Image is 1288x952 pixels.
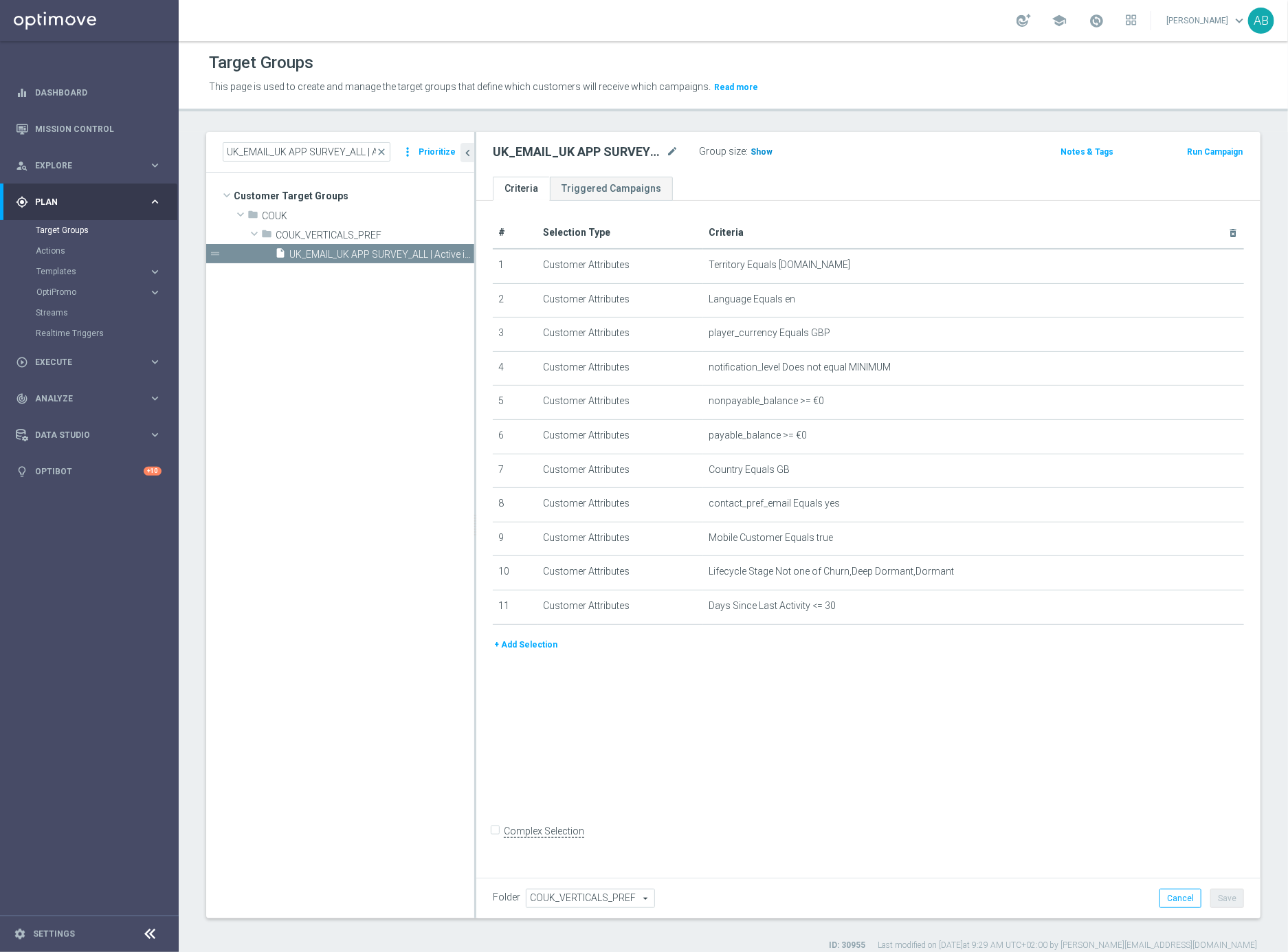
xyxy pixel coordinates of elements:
[493,556,538,590] td: 10
[493,892,520,903] label: Folder
[538,351,703,386] td: Customer Attributes
[878,940,1257,951] label: Last modified on [DATE] at 9:29 AM UTC+02:00 by [PERSON_NAME][EMAIL_ADDRESS][DOMAIN_NAME]
[15,87,162,98] button: equalizer Dashboard
[16,74,162,111] div: Dashboard
[699,146,746,157] label: Group size
[223,142,390,162] input: Quick find group or folder
[15,160,162,171] button: person_search Explore keyboard_arrow_right
[493,637,559,652] button: + Add Selection
[35,453,144,489] a: Optibot
[16,392,28,405] i: track_changes
[376,146,387,157] span: close
[550,177,673,201] a: Triggered Campaigns
[538,454,703,488] td: Customer Attributes
[15,124,162,135] button: Mission Control
[504,825,584,838] label: Complex Selection
[538,556,703,590] td: Customer Attributes
[538,522,703,556] td: Customer Attributes
[493,386,538,420] td: 5
[209,81,711,92] span: This page is used to create and manage the target groups that define which customers will receive...
[538,488,703,522] td: Customer Attributes
[460,143,474,162] button: chevron_left
[15,430,162,441] button: Data Studio keyboard_arrow_right
[36,287,162,298] button: OptiPromo keyboard_arrow_right
[538,590,703,624] td: Customer Attributes
[35,358,148,366] span: Execute
[35,431,148,439] span: Data Studio
[262,210,474,222] span: COUK
[709,532,833,544] span: Mobile Customer Equals true
[493,522,538,556] td: 9
[493,419,538,454] td: 6
[16,159,148,172] div: Explore
[1165,10,1248,31] a: [PERSON_NAME]keyboard_arrow_down
[709,464,790,476] span: Country Equals GB
[746,146,748,157] label: :
[709,362,891,373] span: notification_level Does not equal MINIMUM
[16,87,28,99] i: equalizer
[709,395,824,407] span: nonpayable_balance >= €0
[1210,889,1244,908] button: Save
[14,928,26,940] i: settings
[36,220,177,241] div: Target Groups
[1248,8,1274,34] div: AB
[493,144,663,160] h2: UK_EMAIL_UK APP SURVEY_ALL | Active in the last 30 days
[709,227,744,238] span: Criteria
[1186,144,1244,159] button: Run Campaign
[35,395,148,403] span: Analyze
[16,356,148,368] div: Execute
[829,940,865,951] label: ID: 30955
[36,241,177,261] div: Actions
[538,386,703,420] td: Customer Attributes
[538,283,703,318] td: Customer Attributes
[461,146,474,159] i: chevron_left
[16,196,28,208] i: gps_fixed
[15,466,162,477] button: lightbulb Optibot +10
[1228,228,1239,239] i: delete_forever
[148,286,162,299] i: keyboard_arrow_right
[16,356,28,368] i: play_circle_outline
[36,323,177,344] div: Realtime Triggers
[36,266,162,277] button: Templates keyboard_arrow_right
[36,328,143,339] a: Realtime Triggers
[276,230,474,241] span: COUK_VERTICALS_PREF
[33,930,75,938] a: Settings
[36,267,135,276] span: Templates
[538,249,703,283] td: Customer Attributes
[16,111,162,147] div: Mission Control
[493,351,538,386] td: 4
[16,453,162,489] div: Optibot
[709,498,840,509] span: contact_pref_email Equals yes
[15,197,162,208] button: gps_fixed Plan keyboard_arrow_right
[709,294,795,305] span: Language Equals en
[417,143,458,162] button: Prioritize
[709,566,954,577] span: Lifecycle Stage Not one of Churn,Deep Dormant,Dormant
[15,393,162,404] div: track_changes Analyze keyboard_arrow_right
[538,217,703,249] th: Selection Type
[538,419,703,454] td: Customer Attributes
[36,267,148,276] div: Templates
[709,600,836,612] span: Days Since Last Activity <= 30
[1052,13,1067,28] span: school
[36,261,177,282] div: Templates
[709,259,850,271] span: Territory Equals [DOMAIN_NAME]
[493,590,538,624] td: 11
[35,162,148,170] span: Explore
[148,392,162,405] i: keyboard_arrow_right
[709,327,830,339] span: player_currency Equals GBP
[709,430,807,441] span: payable_balance >= €0
[35,111,162,147] a: Mission Control
[36,225,143,236] a: Target Groups
[148,159,162,172] i: keyboard_arrow_right
[35,74,162,111] a: Dashboard
[16,159,28,172] i: person_search
[148,428,162,441] i: keyboard_arrow_right
[15,357,162,368] button: play_circle_outline Execute keyboard_arrow_right
[1159,889,1201,908] button: Cancel
[16,392,148,405] div: Analyze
